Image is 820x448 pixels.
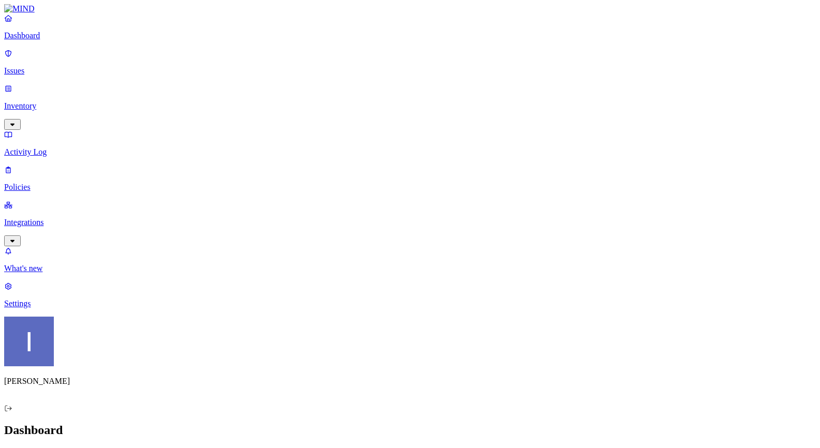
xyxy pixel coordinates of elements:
a: Policies [4,165,816,192]
p: Settings [4,299,816,308]
p: Issues [4,66,816,76]
p: Dashboard [4,31,816,40]
p: [PERSON_NAME] [4,377,816,386]
a: Issues [4,49,816,76]
p: Integrations [4,218,816,227]
a: Settings [4,281,816,308]
p: Inventory [4,101,816,111]
a: MIND [4,4,816,13]
a: What's new [4,246,816,273]
p: What's new [4,264,816,273]
h2: Dashboard [4,423,816,437]
img: MIND [4,4,35,13]
img: Itai Schwartz [4,317,54,366]
a: Dashboard [4,13,816,40]
a: Integrations [4,200,816,245]
a: Activity Log [4,130,816,157]
p: Policies [4,183,816,192]
a: Inventory [4,84,816,128]
p: Activity Log [4,147,816,157]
